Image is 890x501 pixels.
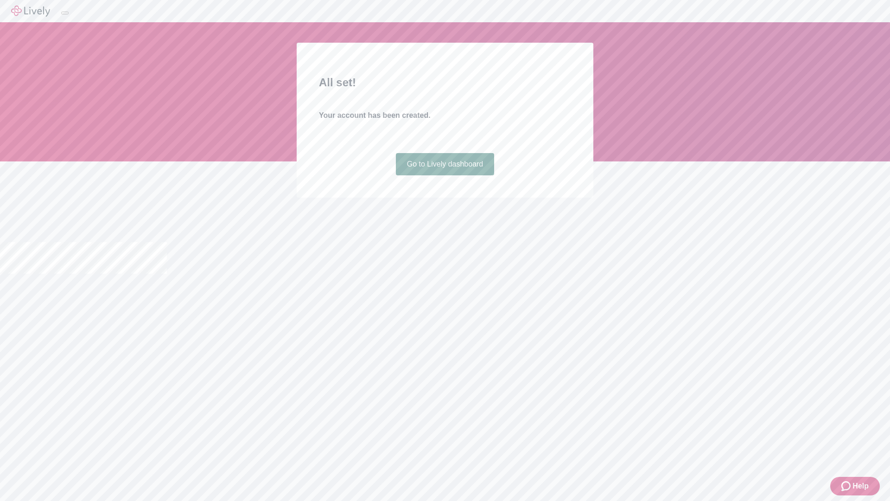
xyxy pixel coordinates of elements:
[11,6,50,17] img: Lively
[396,153,495,175] a: Go to Lively dashboard
[852,481,869,492] span: Help
[830,477,880,495] button: Zendesk support iconHelp
[319,74,571,91] h2: All set!
[319,110,571,121] h4: Your account has been created.
[61,12,69,14] button: Log out
[841,481,852,492] svg: Zendesk support icon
